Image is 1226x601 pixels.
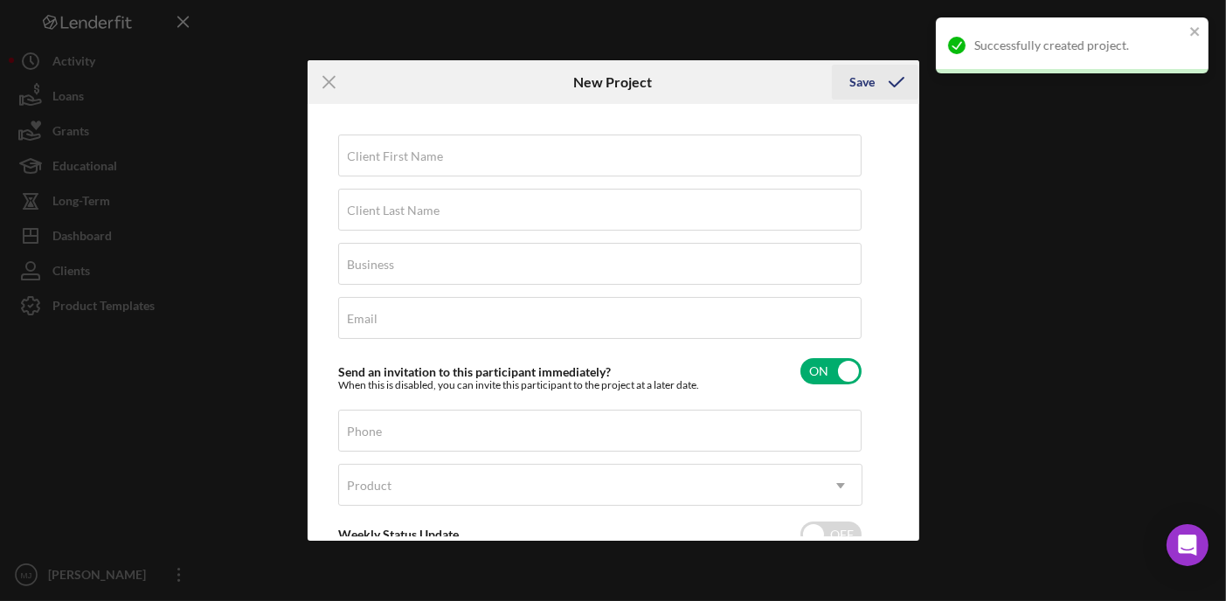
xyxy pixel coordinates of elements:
[339,364,612,379] label: Send an invitation to this participant immediately?
[348,425,383,439] label: Phone
[1167,524,1209,566] div: Open Intercom Messenger
[849,65,875,100] div: Save
[348,479,392,493] div: Product
[339,527,460,542] label: Weekly Status Update
[348,204,440,218] label: Client Last Name
[348,312,378,326] label: Email
[348,149,444,163] label: Client First Name
[339,379,700,391] div: When this is disabled, you can invite this participant to the project at a later date.
[1189,24,1202,41] button: close
[974,38,1184,52] div: Successfully created project.
[573,74,652,90] h6: New Project
[348,258,395,272] label: Business
[832,65,918,100] button: Save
